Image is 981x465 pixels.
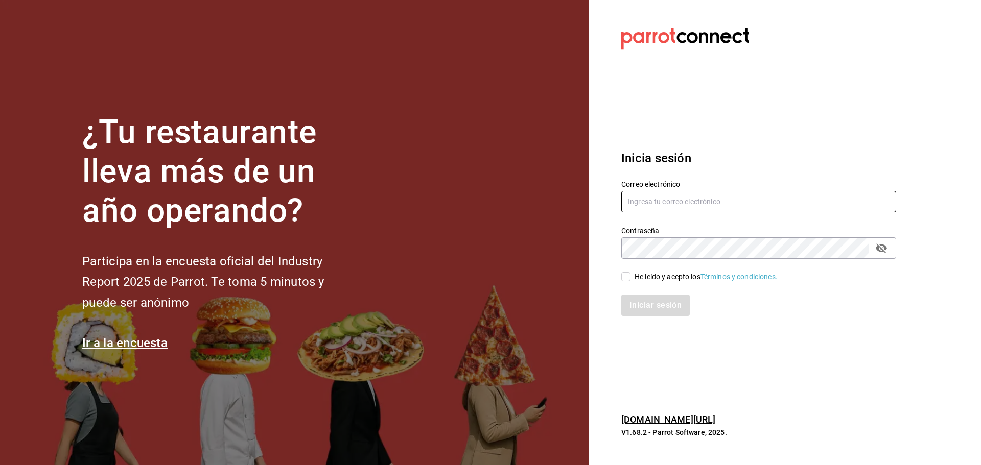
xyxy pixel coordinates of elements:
h3: Inicia sesión [621,149,896,167]
a: Términos y condiciones. [700,273,778,281]
label: Contraseña [621,227,896,234]
h1: ¿Tu restaurante lleva más de un año operando? [82,113,358,230]
div: He leído y acepto los [635,272,778,282]
a: Ir a la encuesta [82,336,168,350]
h2: Participa en la encuesta oficial del Industry Report 2025 de Parrot. Te toma 5 minutos y puede se... [82,251,358,313]
a: [DOMAIN_NAME][URL] [621,414,715,425]
input: Ingresa tu correo electrónico [621,191,896,212]
button: passwordField [873,239,890,257]
p: V1.68.2 - Parrot Software, 2025. [621,427,896,437]
label: Correo electrónico [621,181,896,188]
